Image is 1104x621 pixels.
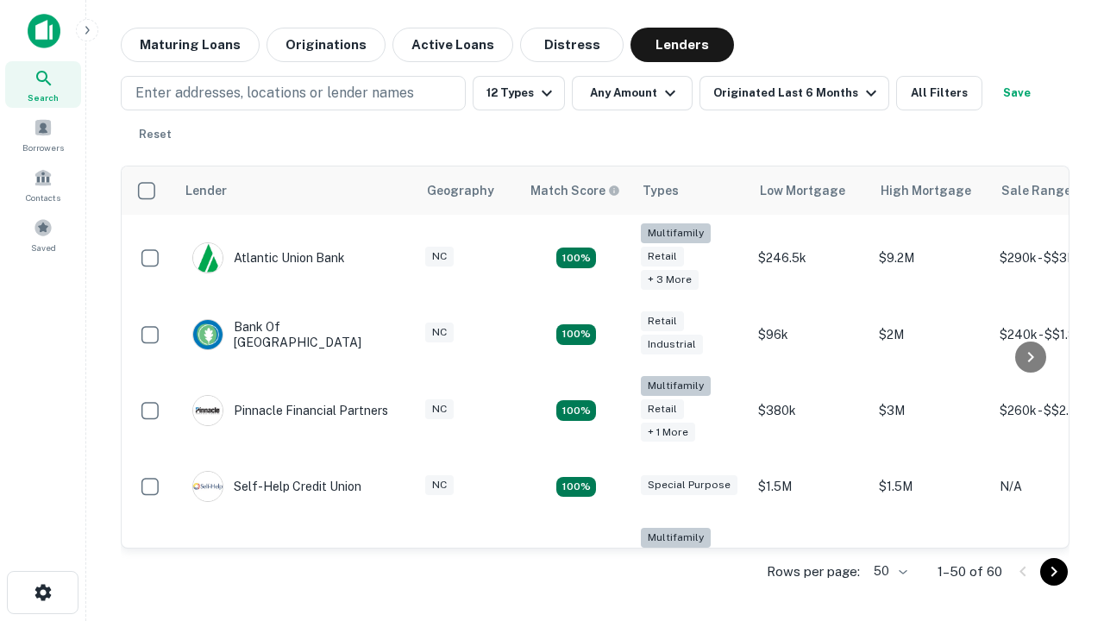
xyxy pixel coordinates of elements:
[22,141,64,154] span: Borrowers
[392,28,513,62] button: Active Loans
[870,367,991,455] td: $3M
[641,223,711,243] div: Multifamily
[556,324,596,345] div: Matching Properties: 15, hasApolloMatch: undefined
[128,117,183,152] button: Reset
[192,395,388,426] div: Pinnacle Financial Partners
[5,211,81,258] a: Saved
[641,423,695,442] div: + 1 more
[632,166,750,215] th: Types
[870,215,991,302] td: $9.2M
[192,319,399,350] div: Bank Of [GEOGRAPHIC_DATA]
[425,399,454,419] div: NC
[630,28,734,62] button: Lenders
[1018,483,1104,566] iframe: Chat Widget
[750,215,870,302] td: $246.5k
[643,180,679,201] div: Types
[135,83,414,103] p: Enter addresses, locations or lender names
[31,241,56,254] span: Saved
[870,519,991,606] td: $3.2M
[713,83,881,103] div: Originated Last 6 Months
[556,400,596,421] div: Matching Properties: 17, hasApolloMatch: undefined
[641,376,711,396] div: Multifamily
[175,166,417,215] th: Lender
[989,76,1044,110] button: Save your search to get updates of matches that match your search criteria.
[267,28,386,62] button: Originations
[193,243,223,273] img: picture
[28,91,59,104] span: Search
[425,475,454,495] div: NC
[881,180,971,201] div: High Mortgage
[427,180,494,201] div: Geography
[750,454,870,519] td: $1.5M
[425,323,454,342] div: NC
[473,76,565,110] button: 12 Types
[641,247,684,267] div: Retail
[750,166,870,215] th: Low Mortgage
[867,559,910,584] div: 50
[192,471,361,502] div: Self-help Credit Union
[193,472,223,501] img: picture
[1001,180,1071,201] div: Sale Range
[641,270,699,290] div: + 3 more
[1040,558,1068,586] button: Go to next page
[938,561,1002,582] p: 1–50 of 60
[425,247,454,267] div: NC
[699,76,889,110] button: Originated Last 6 Months
[5,61,81,108] a: Search
[870,166,991,215] th: High Mortgage
[760,180,845,201] div: Low Mortgage
[121,28,260,62] button: Maturing Loans
[870,302,991,367] td: $2M
[641,528,711,548] div: Multifamily
[750,302,870,367] td: $96k
[750,367,870,455] td: $380k
[530,181,617,200] h6: Match Score
[193,396,223,425] img: picture
[185,180,227,201] div: Lender
[121,76,466,110] button: Enter addresses, locations or lender names
[641,399,684,419] div: Retail
[192,242,345,273] div: Atlantic Union Bank
[417,166,520,215] th: Geography
[641,475,737,495] div: Special Purpose
[641,335,703,354] div: Industrial
[767,561,860,582] p: Rows per page:
[896,76,982,110] button: All Filters
[192,548,332,579] div: The Fidelity Bank
[520,166,632,215] th: Capitalize uses an advanced AI algorithm to match your search with the best lender. The match sco...
[5,161,81,208] a: Contacts
[556,477,596,498] div: Matching Properties: 11, hasApolloMatch: undefined
[870,454,991,519] td: $1.5M
[641,311,684,331] div: Retail
[193,320,223,349] img: picture
[750,519,870,606] td: $246k
[556,248,596,268] div: Matching Properties: 10, hasApolloMatch: undefined
[572,76,693,110] button: Any Amount
[28,14,60,48] img: capitalize-icon.png
[5,111,81,158] a: Borrowers
[530,181,620,200] div: Capitalize uses an advanced AI algorithm to match your search with the best lender. The match sco...
[520,28,624,62] button: Distress
[26,191,60,204] span: Contacts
